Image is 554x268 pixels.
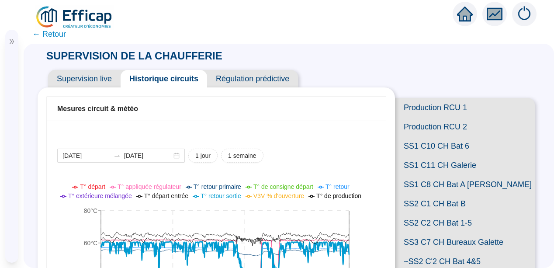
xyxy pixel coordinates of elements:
[118,183,181,190] span: T° appliquée régulateur
[35,5,114,30] img: efficap energie logo
[395,136,535,156] span: SS1 C10 CH Bat 6
[194,183,241,190] span: T° retour primaire
[114,152,121,159] span: swap-right
[124,151,172,160] input: Date de fin
[80,183,105,190] span: T° départ
[48,70,121,87] span: Supervision live
[195,151,211,160] span: 1 jour
[487,6,502,22] span: fund
[62,151,110,160] input: Date de début
[57,104,375,114] div: Mesures circuit & météo
[188,149,218,163] button: 1 jour
[316,192,361,199] span: T° de production
[253,192,304,199] span: V3V % d'ouverture
[84,240,97,247] tspan: 60°C
[395,156,535,175] span: SS1 C11 CH Galerie
[395,213,535,233] span: SS2 C2 CH Bat 1-5
[457,6,473,22] span: home
[395,175,535,194] span: SS1 C8 CH Bat A [PERSON_NAME]
[395,194,535,213] span: SS2 C1 CH Bat B
[114,152,121,159] span: to
[84,207,97,214] tspan: 80°C
[253,183,313,190] span: T° de consigne départ
[325,183,350,190] span: T° retour
[9,38,15,45] span: double-right
[228,151,256,160] span: 1 semaine
[395,233,535,252] span: SS3 C7 CH Bureaux Galette
[32,28,66,40] span: ← Retour
[201,192,241,199] span: T° retour sortie
[395,98,535,117] span: Production RCU 1
[144,192,188,199] span: T° départ entrée
[221,149,263,163] button: 1 semaine
[395,117,535,136] span: Production RCU 2
[38,50,231,62] span: SUPERVISION DE LA CHAUFFERIE
[68,192,132,199] span: T° extérieure mélangée
[207,70,298,87] span: Régulation prédictive
[512,2,537,26] img: alerts
[121,70,207,87] span: Historique circuits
